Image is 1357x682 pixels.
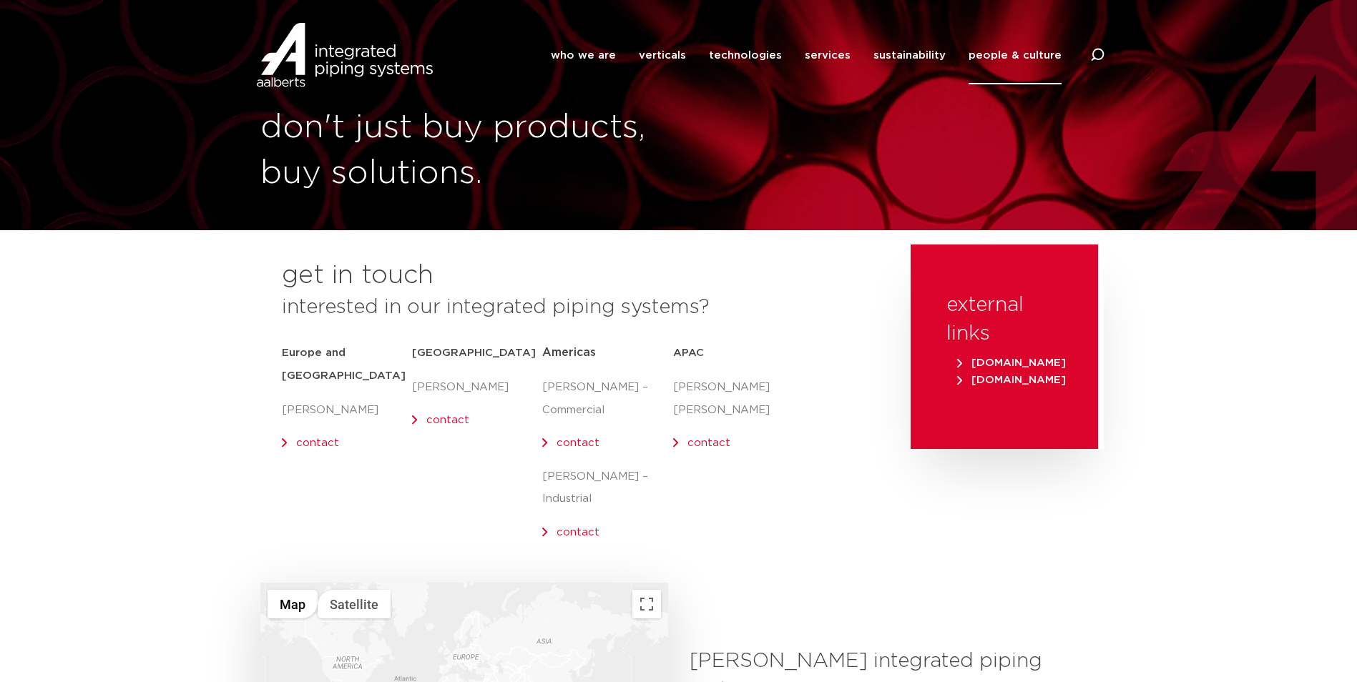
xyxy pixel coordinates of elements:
h3: external links [946,291,1062,348]
a: people & culture [969,26,1062,84]
a: contact [687,438,730,448]
a: who we are [551,26,616,84]
a: sustainability [873,26,946,84]
h1: don't just buy products, buy solutions. [260,105,672,197]
span: Americas [542,347,596,358]
span: [DOMAIN_NAME] [957,375,1066,385]
a: services [805,26,851,84]
a: contact [557,438,599,448]
p: [PERSON_NAME] [282,399,412,422]
a: contact [426,415,469,425]
button: Show satellite imagery [318,590,391,618]
p: [PERSON_NAME] [PERSON_NAME] [673,376,803,422]
button: Toggle fullscreen view [632,590,661,618]
button: Show street map [268,590,318,618]
h2: get in touch [282,259,433,293]
p: [PERSON_NAME] – Industrial [542,465,672,511]
h5: [GEOGRAPHIC_DATA] [412,342,542,365]
strong: Europe and [GEOGRAPHIC_DATA] [282,347,406,381]
a: contact [296,438,339,448]
h5: APAC [673,342,803,365]
a: technologies [709,26,782,84]
p: [PERSON_NAME] [412,376,542,399]
p: [PERSON_NAME] – Commercial [542,376,672,422]
a: [DOMAIN_NAME] [954,357,1069,368]
a: [DOMAIN_NAME] [954,375,1069,385]
span: [DOMAIN_NAME] [957,357,1066,368]
a: verticals [639,26,686,84]
h3: interested in our integrated piping systems? [282,293,875,322]
a: contact [557,527,599,538]
nav: Menu [551,26,1062,84]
